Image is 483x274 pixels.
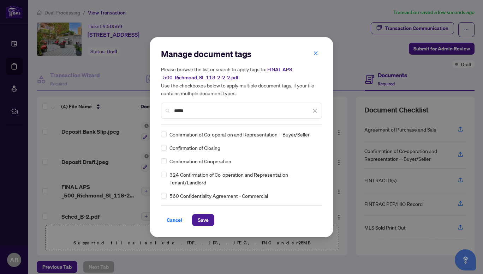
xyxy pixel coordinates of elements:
button: Cancel [161,214,188,226]
button: Open asap [455,249,476,270]
span: Confirmation of Closing [169,144,220,152]
span: Confirmation of Cooperation [169,157,231,165]
span: Save [198,214,209,226]
h5: Please browse the list or search to apply tags to: Use the checkboxes below to apply multiple doc... [161,65,322,97]
h2: Manage document tags [161,48,322,60]
span: close [313,51,318,56]
span: 560 Confidentiality Agreement - Commercial [169,192,268,200]
span: close [312,108,317,113]
button: Save [192,214,214,226]
span: 324 Confirmation of Co-operation and Representation - Tenant/Landlord [169,171,318,186]
span: Confirmation of Co-operation and Representation—Buyer/Seller [169,130,310,138]
span: FINAL APS _500_Richmond_St_118-2-2-2.pdf [161,66,292,81]
span: Cancel [167,214,182,226]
